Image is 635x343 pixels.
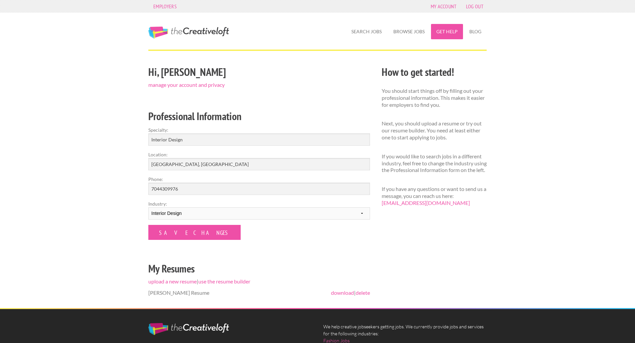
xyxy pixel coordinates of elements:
a: [EMAIL_ADDRESS][DOMAIN_NAME] [382,200,470,206]
label: Location: [148,151,370,158]
input: e.g. New York, NY [148,158,370,170]
a: Browse Jobs [388,24,430,39]
span: [PERSON_NAME] Resume [148,289,209,296]
img: The Creative Loft [148,323,229,335]
p: If you have any questions or want to send us a message, you can reach us here: [382,186,487,206]
h2: Professional Information [148,109,370,124]
a: Get Help [431,24,463,39]
div: | [143,64,376,308]
h2: How to get started! [382,65,487,80]
input: Save Changes [148,225,241,240]
p: Next, you should upload a resume or try out our resume builder. You need at least either one to s... [382,120,487,141]
a: Employers [150,2,180,11]
a: manage your account and privacy [148,82,225,88]
input: Optional [148,183,370,195]
span: | [331,289,370,296]
a: use the resume builder [198,278,250,284]
a: Blog [464,24,487,39]
a: Log Out [463,2,487,11]
a: Search Jobs [346,24,387,39]
a: upload a new resume [148,278,197,284]
label: Phone: [148,176,370,183]
h2: My Resumes [148,261,370,276]
a: delete [356,289,370,296]
a: The Creative Loft [148,27,229,39]
h2: Hi, [PERSON_NAME] [148,65,370,80]
label: Specialty: [148,126,370,133]
a: download [331,289,354,296]
a: My Account [427,2,460,11]
label: Industry: [148,200,370,207]
p: If you would like to search jobs in a different industry, feel free to change the industry using ... [382,153,487,174]
p: You should start things off by filling out your professional information. This makes it easier fo... [382,87,487,108]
